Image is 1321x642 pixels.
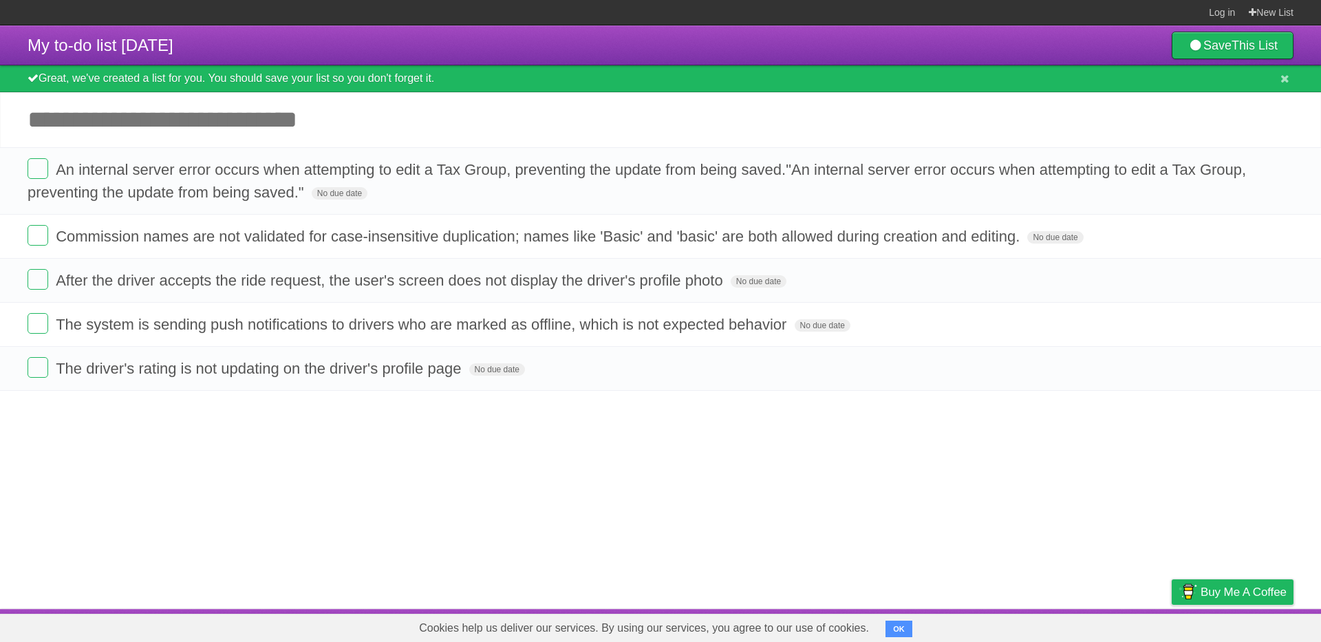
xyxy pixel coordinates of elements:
a: Privacy [1154,612,1190,639]
a: About [989,612,1018,639]
a: Terms [1107,612,1137,639]
span: Cookies help us deliver our services. By using our services, you agree to our use of cookies. [405,614,883,642]
span: No due date [795,319,850,332]
img: Buy me a coffee [1179,580,1197,603]
span: No due date [1027,231,1083,244]
span: The system is sending push notifications to drivers who are marked as offline, which is not expec... [56,316,790,333]
label: Done [28,158,48,179]
label: Done [28,357,48,378]
span: The driver's rating is not updating on the driver's profile page [56,360,464,377]
span: My to-do list [DATE] [28,36,173,54]
span: Commission names are not validated for case-insensitive duplication; names like 'Basic' and 'basi... [56,228,1023,245]
span: No due date [731,275,786,288]
span: After the driver accepts the ride request, the user's screen does not display the driver's profil... [56,272,727,289]
a: Developers [1034,612,1090,639]
label: Done [28,313,48,334]
a: Buy me a coffee [1172,579,1293,605]
a: Suggest a feature [1207,612,1293,639]
label: Done [28,269,48,290]
a: SaveThis List [1172,32,1293,59]
span: No due date [469,363,525,376]
button: OK [885,621,912,637]
span: An internal server error occurs when attempting to edit a Tax Group, preventing the update from b... [28,161,1246,201]
b: This List [1232,39,1278,52]
label: Done [28,225,48,246]
span: Buy me a coffee [1201,580,1287,604]
span: No due date [312,187,367,200]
